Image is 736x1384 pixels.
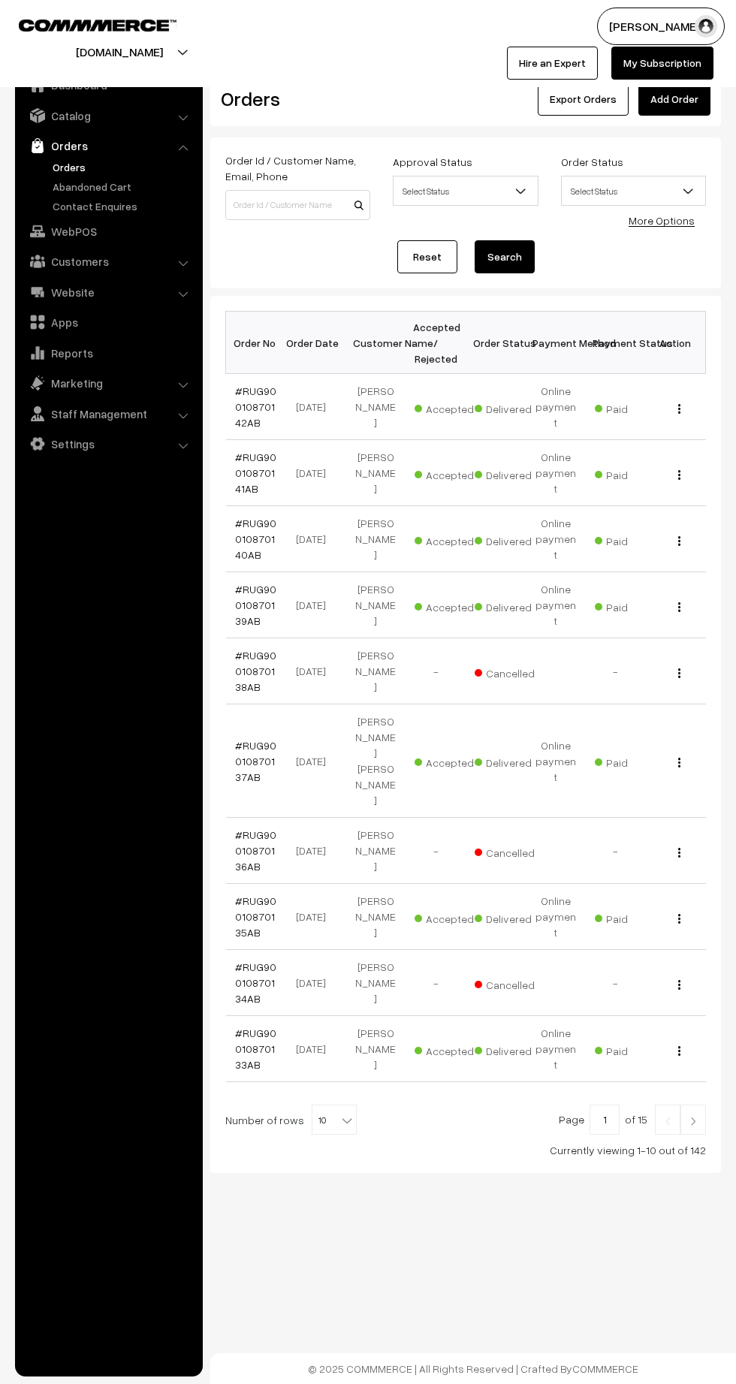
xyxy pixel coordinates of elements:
[678,404,680,414] img: Menu
[19,218,198,245] a: WebPOS
[475,240,535,273] button: Search
[526,374,586,440] td: Online payment
[345,818,406,884] td: [PERSON_NAME]
[345,638,406,704] td: [PERSON_NAME]
[345,374,406,440] td: [PERSON_NAME]
[625,1113,647,1126] span: of 15
[235,517,276,561] a: #RUG90010870140AB
[415,397,490,417] span: Accepted
[526,572,586,638] td: Online payment
[225,1142,706,1158] div: Currently viewing 1-10 out of 142
[695,15,717,38] img: user
[285,704,345,818] td: [DATE]
[638,83,710,116] a: Add Order
[235,583,276,627] a: #RUG90010870139AB
[19,369,198,397] a: Marketing
[611,47,713,80] a: My Subscription
[19,132,198,159] a: Orders
[285,374,345,440] td: [DATE]
[19,339,198,366] a: Reports
[678,668,680,678] img: Menu
[406,638,466,704] td: -
[225,152,370,184] label: Order Id / Customer Name, Email, Phone
[406,818,466,884] td: -
[678,914,680,924] img: Menu
[312,1105,357,1135] span: 10
[49,159,198,175] a: Orders
[235,894,276,939] a: #RUG90010870135AB
[595,751,670,770] span: Paid
[595,596,670,615] span: Paid
[393,176,538,206] span: Select Status
[572,1362,638,1375] a: COMMMERCE
[629,214,695,227] a: More Options
[19,248,198,275] a: Customers
[226,312,286,374] th: Order No
[345,884,406,950] td: [PERSON_NAME]
[678,1046,680,1056] img: Menu
[19,15,150,33] a: COMMMERCE
[526,704,586,818] td: Online payment
[526,312,586,374] th: Payment Method
[475,907,550,927] span: Delivered
[345,312,406,374] th: Customer Name
[595,529,670,549] span: Paid
[595,1039,670,1059] span: Paid
[475,662,550,681] span: Cancelled
[526,440,586,506] td: Online payment
[235,739,276,783] a: #RUG90010870137AB
[312,1105,356,1135] span: 10
[285,440,345,506] td: [DATE]
[23,33,216,71] button: [DOMAIN_NAME]
[235,828,276,873] a: #RUG90010870136AB
[235,451,276,495] a: #RUG90010870141AB
[586,312,646,374] th: Payment Status
[285,1016,345,1082] td: [DATE]
[526,506,586,572] td: Online payment
[406,950,466,1016] td: -
[235,960,276,1005] a: #RUG90010870134AB
[595,397,670,417] span: Paid
[415,907,490,927] span: Accepted
[19,430,198,457] a: Settings
[285,312,345,374] th: Order Date
[595,907,670,927] span: Paid
[475,1039,550,1059] span: Delivered
[19,400,198,427] a: Staff Management
[49,198,198,214] a: Contact Enquires
[285,950,345,1016] td: [DATE]
[562,178,705,204] span: Select Status
[678,470,680,480] img: Menu
[285,884,345,950] td: [DATE]
[19,279,198,306] a: Website
[415,529,490,549] span: Accepted
[397,240,457,273] a: Reset
[285,506,345,572] td: [DATE]
[415,1039,490,1059] span: Accepted
[597,8,725,45] button: [PERSON_NAME]
[661,1117,674,1126] img: Left
[393,154,472,170] label: Approval Status
[285,818,345,884] td: [DATE]
[345,950,406,1016] td: [PERSON_NAME]
[394,178,537,204] span: Select Status
[221,87,369,110] h2: Orders
[475,463,550,483] span: Delivered
[415,596,490,615] span: Accepted
[678,980,680,990] img: Menu
[235,649,276,693] a: #RUG90010870138AB
[49,179,198,194] a: Abandoned Cart
[686,1117,700,1126] img: Right
[475,397,550,417] span: Delivered
[285,638,345,704] td: [DATE]
[415,463,490,483] span: Accepted
[345,704,406,818] td: [PERSON_NAME] [PERSON_NAME]
[415,751,490,770] span: Accepted
[538,83,629,116] button: Export Orders
[345,440,406,506] td: [PERSON_NAME]
[406,312,466,374] th: Accepted / Rejected
[19,309,198,336] a: Apps
[225,1112,304,1128] span: Number of rows
[678,848,680,858] img: Menu
[345,572,406,638] td: [PERSON_NAME]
